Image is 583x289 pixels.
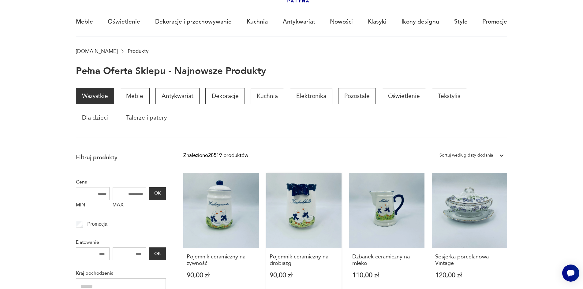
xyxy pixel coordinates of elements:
[76,200,110,212] label: MIN
[76,269,166,277] p: Kraj pochodzenia
[439,151,493,159] div: Sortuj według daty dodania
[76,66,266,76] h1: Pełna oferta sklepu - najnowsze produkty
[76,110,114,126] a: Dla dzieci
[482,8,507,36] a: Promocje
[454,8,468,36] a: Style
[155,88,200,104] a: Antykwariat
[113,200,146,212] label: MAX
[290,88,332,104] a: Elektronika
[205,88,245,104] a: Dekoracje
[187,272,256,279] p: 90,00 zł
[76,154,166,161] p: Filtruj produkty
[149,187,166,200] button: OK
[76,8,93,36] a: Meble
[76,238,166,246] p: Datowanie
[187,254,256,266] h3: Pojemnik ceramiczny na żywność
[247,8,268,36] a: Kuchnia
[330,8,353,36] a: Nowości
[76,48,118,54] a: [DOMAIN_NAME]
[352,254,421,266] h3: Dzbanek ceramiczny na mleko
[120,88,149,104] a: Meble
[402,8,439,36] a: Ikony designu
[283,8,315,36] a: Antykwariat
[338,88,376,104] a: Pozostałe
[251,88,284,104] a: Kuchnia
[382,88,426,104] a: Oświetlenie
[270,254,338,266] h3: Pojemnik ceramiczny na drobiazgi
[76,88,114,104] a: Wszystkie
[352,272,421,279] p: 110,00 zł
[149,247,166,260] button: OK
[128,48,148,54] p: Produkty
[155,8,232,36] a: Dekoracje i przechowywanie
[76,178,166,186] p: Cena
[108,8,140,36] a: Oświetlenie
[120,110,173,126] a: Talerze i patery
[183,151,248,159] div: Znaleziono 28519 produktów
[435,254,504,266] h3: Sosjerka porcelanowa Vintage
[87,220,107,228] p: Promocja
[562,265,579,282] iframe: Smartsupp widget button
[270,272,338,279] p: 90,00 zł
[435,272,504,279] p: 120,00 zł
[432,88,467,104] a: Tekstylia
[368,8,387,36] a: Klasyki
